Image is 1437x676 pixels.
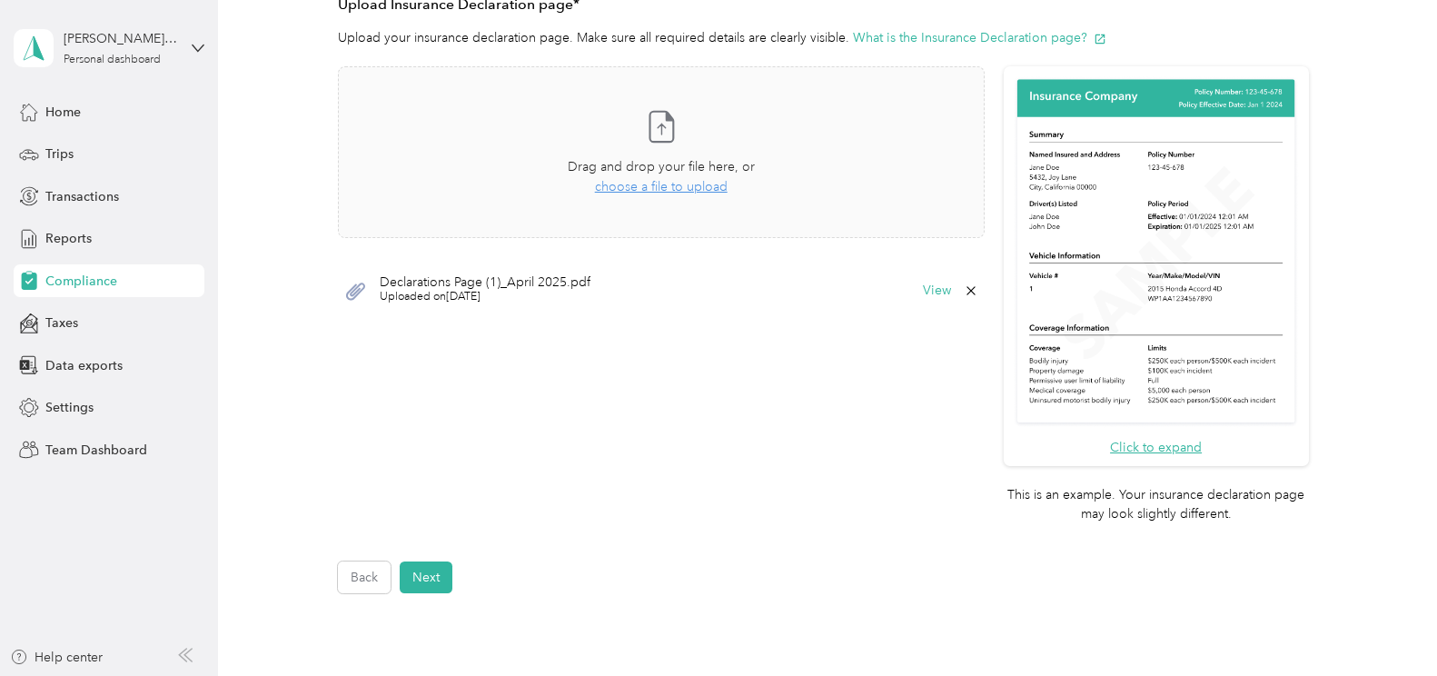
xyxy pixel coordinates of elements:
p: This is an example. Your insurance declaration page may look slightly different. [1004,485,1309,523]
button: Back [338,562,391,593]
div: [PERSON_NAME] [PERSON_NAME] [64,29,177,48]
button: View [923,284,951,297]
span: Drag and drop your file here, orchoose a file to upload [339,67,984,237]
button: Click to expand [1110,438,1202,457]
iframe: Everlance-gr Chat Button Frame [1335,574,1437,676]
span: Reports [45,229,92,248]
img: Sample insurance declaration [1013,76,1299,428]
span: Taxes [45,313,78,333]
span: Drag and drop your file here, or [568,159,755,174]
span: Compliance [45,272,117,291]
button: Next [400,562,452,593]
span: Data exports [45,356,123,375]
span: Transactions [45,187,119,206]
button: What is the Insurance Declaration page? [853,28,1106,47]
span: Team Dashboard [45,441,147,460]
p: Upload your insurance declaration page. Make sure all required details are clearly visible. [338,28,1309,47]
span: Trips [45,144,74,164]
button: Help center [10,648,103,667]
span: Uploaded on [DATE] [380,289,590,305]
span: Settings [45,398,94,417]
span: Declarations Page (1)_April 2025.pdf [380,276,590,289]
span: Home [45,103,81,122]
div: Personal dashboard [64,55,161,65]
span: choose a file to upload [595,179,728,194]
